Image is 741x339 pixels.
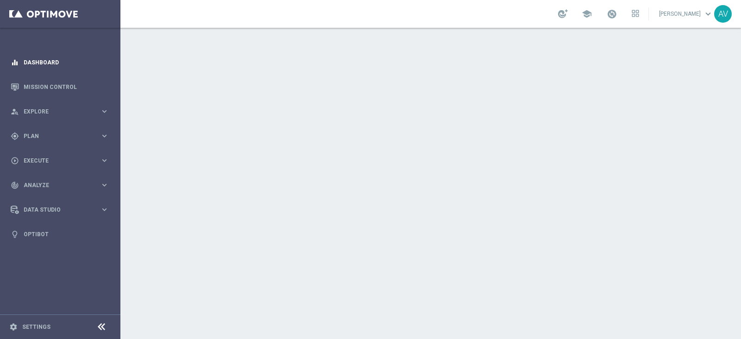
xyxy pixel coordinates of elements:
[11,58,19,67] i: equalizer
[10,157,109,164] button: play_circle_outline Execute keyboard_arrow_right
[22,324,50,330] a: Settings
[100,132,109,140] i: keyboard_arrow_right
[10,83,109,91] button: Mission Control
[11,132,100,140] div: Plan
[11,157,19,165] i: play_circle_outline
[714,5,732,23] div: AV
[24,109,100,114] span: Explore
[11,107,100,116] div: Explore
[11,181,100,189] div: Analyze
[100,205,109,214] i: keyboard_arrow_right
[11,181,19,189] i: track_changes
[658,7,714,21] a: [PERSON_NAME]keyboard_arrow_down
[10,206,109,213] button: Data Studio keyboard_arrow_right
[703,9,713,19] span: keyboard_arrow_down
[10,182,109,189] button: track_changes Analyze keyboard_arrow_right
[9,323,18,331] i: settings
[24,133,100,139] span: Plan
[11,206,100,214] div: Data Studio
[11,107,19,116] i: person_search
[24,182,100,188] span: Analyze
[24,50,109,75] a: Dashboard
[10,108,109,115] button: person_search Explore keyboard_arrow_right
[11,75,109,99] div: Mission Control
[11,157,100,165] div: Execute
[24,158,100,163] span: Execute
[11,230,19,239] i: lightbulb
[10,132,109,140] button: gps_fixed Plan keyboard_arrow_right
[100,181,109,189] i: keyboard_arrow_right
[11,222,109,246] div: Optibot
[10,59,109,66] button: equalizer Dashboard
[11,132,19,140] i: gps_fixed
[24,207,100,213] span: Data Studio
[24,75,109,99] a: Mission Control
[24,222,109,246] a: Optibot
[100,156,109,165] i: keyboard_arrow_right
[10,231,109,238] button: lightbulb Optibot
[100,107,109,116] i: keyboard_arrow_right
[11,50,109,75] div: Dashboard
[582,9,592,19] span: school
